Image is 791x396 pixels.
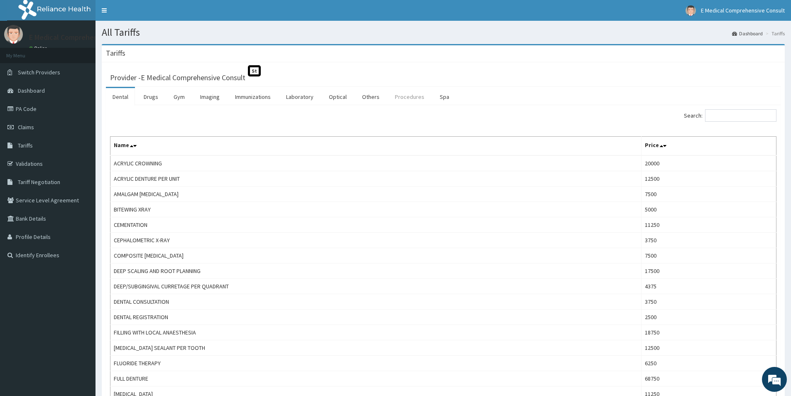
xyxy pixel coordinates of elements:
td: 68750 [642,371,776,386]
span: Tariff Negotiation [18,178,60,186]
td: DENTAL CONSULTATION [110,294,642,310]
a: Imaging [193,88,226,106]
h1: All Tariffs [102,27,785,38]
img: User Image [686,5,696,16]
span: Claims [18,123,34,131]
td: DEEP/SUBGINGIVAL CURRETAGE PER QUADRANT [110,279,642,294]
td: 12500 [642,340,776,356]
a: Others [355,88,386,106]
td: 6250 [642,356,776,371]
th: Price [642,137,776,156]
a: Dashboard [732,30,763,37]
td: AMALGAM [MEDICAL_DATA] [110,187,642,202]
td: 12500 [642,171,776,187]
label: Search: [684,109,776,122]
td: BITEWING XRAY [110,202,642,217]
span: Switch Providers [18,69,60,76]
td: 20000 [642,155,776,171]
td: CEMENTATION [110,217,642,233]
td: 17500 [642,263,776,279]
input: Search: [705,109,776,122]
td: FILLING WITH LOCAL ANAESTHESIA [110,325,642,340]
span: Dashboard [18,87,45,94]
td: 7500 [642,187,776,202]
h3: Provider - E Medical Comprehensive Consult [110,74,245,81]
li: Tariffs [764,30,785,37]
a: Immunizations [228,88,277,106]
span: St [248,65,261,76]
span: E Medical Comprehensive Consult [701,7,785,14]
td: COMPOSITE [MEDICAL_DATA] [110,248,642,263]
a: Optical [322,88,353,106]
td: 4375 [642,279,776,294]
a: Procedures [388,88,431,106]
td: ACRYLIC DENTURE PER UNIT [110,171,642,187]
img: User Image [4,25,23,44]
td: FULL DENTURE [110,371,642,386]
td: [MEDICAL_DATA] SEALANT PER TOOTH [110,340,642,356]
td: DEEP SCALING AND ROOT PLANNING [110,263,642,279]
a: Spa [433,88,456,106]
a: Online [29,45,49,51]
a: Laboratory [279,88,320,106]
a: Gym [167,88,191,106]
td: FLUORIDE THERAPY [110,356,642,371]
span: Tariffs [18,142,33,149]
td: 2500 [642,310,776,325]
td: ACRYLIC CROWNING [110,155,642,171]
td: 11250 [642,217,776,233]
td: 5000 [642,202,776,217]
th: Name [110,137,642,156]
h3: Tariffs [106,49,125,57]
a: Dental [106,88,135,106]
td: DENTAL REGISTRATION [110,310,642,325]
td: 18750 [642,325,776,340]
td: 7500 [642,248,776,263]
td: 3750 [642,294,776,310]
a: Drugs [137,88,165,106]
td: CEPHALOMETRIC X-RAY [110,233,642,248]
p: E Medical Comprehensive Consult [29,34,137,41]
td: 3750 [642,233,776,248]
